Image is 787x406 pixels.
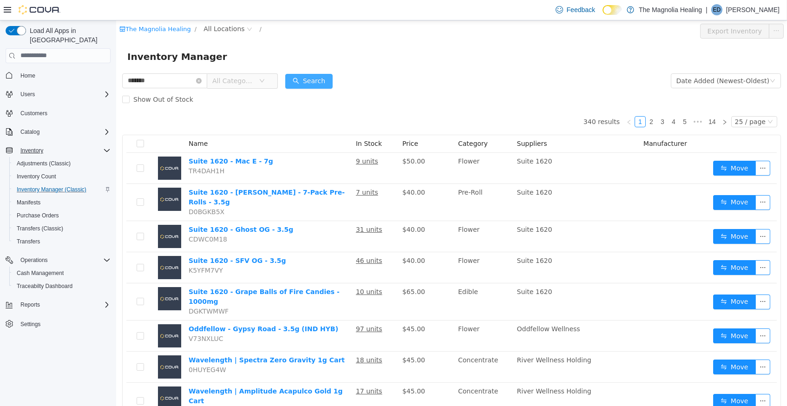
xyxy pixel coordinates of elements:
[96,56,138,65] span: All Categories
[9,267,114,280] button: Cash Management
[13,210,63,221] a: Purchase Orders
[2,106,114,120] button: Customers
[9,280,114,293] button: Traceabilty Dashboard
[9,196,114,209] button: Manifests
[17,319,44,330] a: Settings
[2,144,114,157] button: Inventory
[639,175,654,190] button: icon: ellipsis
[639,240,654,255] button: icon: ellipsis
[9,170,114,183] button: Inventory Count
[563,96,574,107] li: 5
[639,209,654,223] button: icon: ellipsis
[13,75,81,83] span: Show Out of Stock
[17,126,111,138] span: Catalog
[17,199,40,206] span: Manifests
[13,210,111,221] span: Purchase Orders
[597,339,640,354] button: icon: swapMove
[552,96,563,106] a: 4
[72,346,110,353] span: 0HUYEG4W
[72,205,177,213] a: Suite 1620 - Ghost OG - 3.5g
[13,171,60,182] a: Inventory Count
[17,225,63,232] span: Transfers (Classic)
[574,96,589,107] span: •••
[17,70,111,81] span: Home
[2,298,114,311] button: Reports
[13,197,44,208] a: Manifests
[639,4,702,15] p: The Magnolia Healing
[651,98,657,105] i: icon: down
[72,336,229,343] a: Wavelength | Spectra Zero Gravity 1g Cart
[13,236,44,247] a: Transfers
[567,5,595,14] span: Feedback
[619,96,649,106] div: 25 / page
[338,201,397,232] td: Flower
[72,305,222,312] a: Oddfellow - Gypsy Road - 3.5g (IND HYB)
[169,53,216,68] button: icon: searchSearch
[286,137,309,144] span: $50.00
[401,205,436,213] span: Suite 1620
[9,209,114,222] button: Purchase Orders
[72,268,223,285] a: Suite 1620 - Grape Balls of Fire Candies - 1000mg
[72,147,108,154] span: TR4DAH1H
[20,72,35,79] span: Home
[72,188,108,195] span: D0BGKB5X
[240,367,266,374] u: 17 units
[72,215,111,223] span: CDWC0M18
[20,256,48,264] span: Operations
[17,160,71,167] span: Adjustments (Classic)
[518,96,530,107] li: 1
[72,367,227,384] a: Wavelength | Amplitude Acapulco Gold 1g Cart
[42,236,65,259] img: Suite 1620 - SFV OG - 3.5g placeholder
[17,89,39,100] button: Users
[17,318,111,329] span: Settings
[713,4,721,15] span: ED
[519,96,529,106] a: 1
[2,88,114,101] button: Users
[552,96,563,107] li: 4
[726,4,780,15] p: [PERSON_NAME]
[3,5,75,12] a: icon: shopThe Magnolia Healing
[597,140,640,155] button: icon: swapMove
[286,119,302,127] span: Price
[144,5,145,12] span: /
[507,96,518,107] li: Previous Page
[3,6,9,12] i: icon: shop
[603,5,622,15] input: Dark Mode
[240,236,266,244] u: 46 units
[17,145,47,156] button: Inventory
[639,339,654,354] button: icon: ellipsis
[42,335,65,358] img: Wavelength | Spectra Zero Gravity 1g Cart placeholder
[589,96,603,107] li: 14
[20,321,40,328] span: Settings
[42,136,65,159] img: Suite 1620 - Mac E - 7g placeholder
[20,301,40,308] span: Reports
[13,268,111,279] span: Cash Management
[17,70,39,81] a: Home
[639,140,654,155] button: icon: ellipsis
[20,128,39,136] span: Catalog
[17,255,111,266] span: Operations
[2,254,114,267] button: Operations
[17,299,111,310] span: Reports
[17,126,43,138] button: Catalog
[401,367,475,374] span: River Wellness Holding
[597,240,640,255] button: icon: swapMove
[606,99,611,105] i: icon: right
[286,236,309,244] span: $40.00
[338,362,397,399] td: Concentrate
[653,3,668,18] button: icon: ellipsis
[13,184,111,195] span: Inventory Manager (Classic)
[338,263,397,300] td: Edible
[639,373,654,388] button: icon: ellipsis
[13,197,111,208] span: Manifests
[401,119,431,127] span: Suppliers
[240,205,266,213] u: 31 units
[42,267,65,290] img: Suite 1620 - Grape Balls of Fire Candies - 1000mg placeholder
[401,137,436,144] span: Suite 1620
[17,89,111,100] span: Users
[17,269,64,277] span: Cash Management
[552,0,599,19] a: Feedback
[639,308,654,323] button: icon: ellipsis
[13,184,90,195] a: Inventory Manager (Classic)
